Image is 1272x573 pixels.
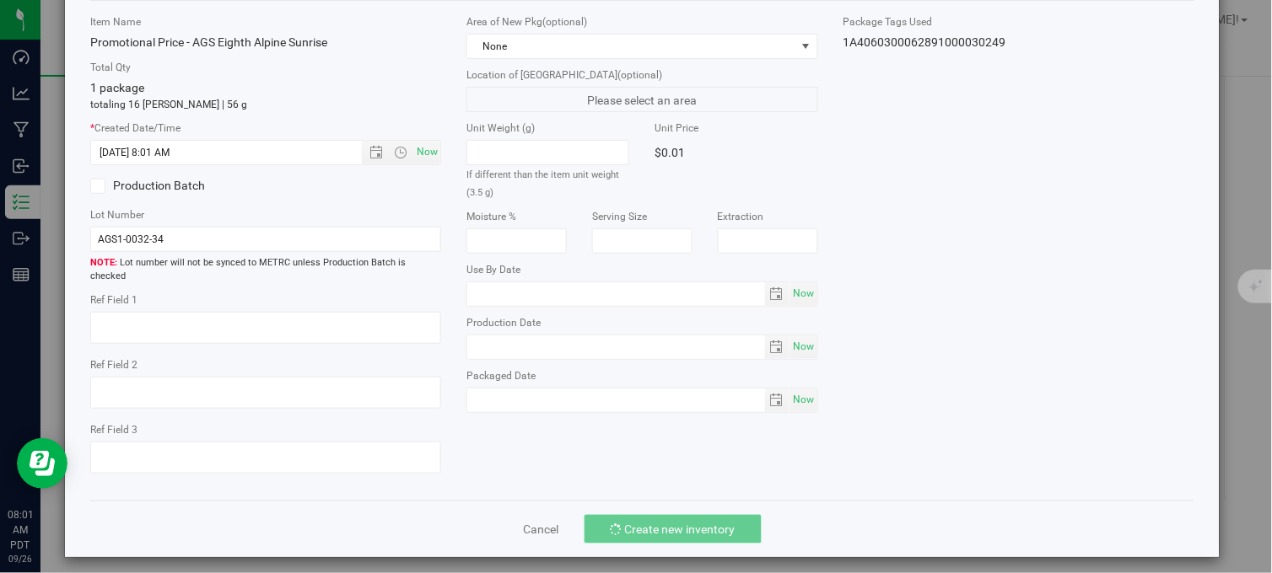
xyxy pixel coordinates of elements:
label: Package Tags Used [844,14,1194,29]
span: Set Current date [790,281,818,306]
div: Promotional Price - AGS Eighth Alpine Sunrise [90,34,441,51]
label: Created Date/Time [90,120,441,136]
label: Location of [GEOGRAPHIC_DATA] [466,67,817,83]
span: select [765,388,790,412]
label: Unit Weight (g) [466,120,629,136]
span: Create new inventory [625,522,736,536]
div: 1A4060300062891000030249 [844,34,1194,51]
span: Set Current date [790,388,818,412]
span: Open the date view [362,146,391,159]
label: Serving Size [592,209,693,224]
a: Cancel [524,521,559,538]
span: select [790,282,817,306]
span: Please select an area [466,87,817,112]
label: Use By Date [466,262,817,277]
label: Production Batch [90,177,253,195]
label: Lot Number [90,207,441,222]
label: Packaged Date [466,368,817,383]
iframe: Resource center [17,438,67,489]
span: select [765,335,790,359]
label: Ref Field 2 [90,357,441,372]
label: Production Date [466,315,817,330]
label: Ref Field 1 [90,292,441,308]
span: Set Current date [790,335,818,359]
span: select [790,335,817,359]
span: Set Current date [413,140,442,164]
span: 1 package [90,81,144,94]
span: select [790,388,817,412]
span: (optional) [542,16,587,28]
span: None [467,35,795,58]
label: Ref Field 3 [90,422,441,437]
label: Extraction [718,209,818,224]
label: Unit Price [655,120,817,136]
button: Create new inventory [585,515,762,544]
span: Lot number will not be synced to METRC unless Production Batch is checked [90,256,441,284]
div: $0.01 [655,140,817,165]
label: Item Name [90,14,441,29]
label: Total Qty [90,60,441,75]
label: Area of New Pkg [466,14,817,29]
small: If different than the item unit weight (3.5 g) [466,169,619,198]
label: Moisture % [466,209,567,224]
span: (optional) [617,69,662,81]
span: Open the time view [386,146,415,159]
span: select [765,282,790,306]
p: totaling 16 [PERSON_NAME] | 56 g [90,97,441,112]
